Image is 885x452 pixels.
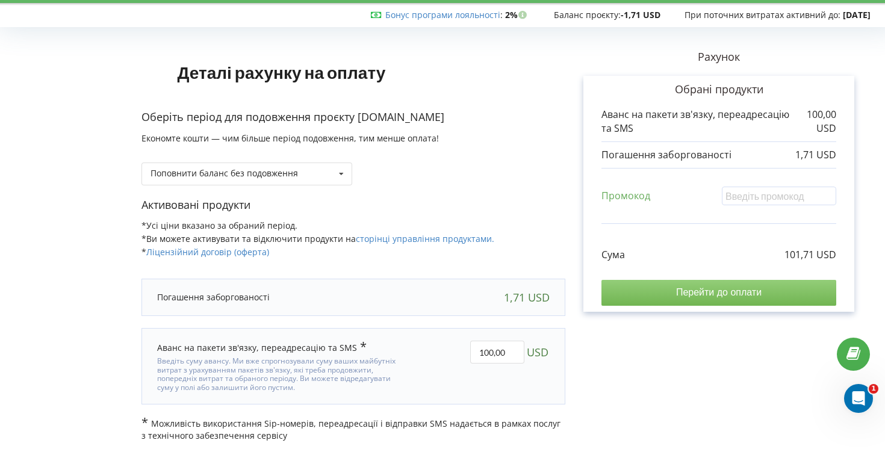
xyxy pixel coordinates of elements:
[722,187,836,205] input: Введіть промокод
[141,416,565,442] p: Можливість використання Sip-номерів, переадресації і відправки SMS надається в рамках послуг з те...
[385,9,500,20] a: Бонус програми лояльності
[601,248,625,262] p: Сума
[157,291,270,303] p: Погашення заборгованості
[601,189,650,203] p: Промокод
[685,9,840,20] span: При поточних витратах активний до:
[151,169,298,178] div: Поповнити баланс без подовження
[141,197,565,213] p: Активовані продукти
[157,354,396,392] div: Введіть суму авансу. Ми вже спрогнозували суму ваших майбутніх витрат з урахуванням пакетів зв'яз...
[505,9,530,20] strong: 2%
[146,246,269,258] a: Ліцензійний договір (оферта)
[554,9,621,20] span: Баланс проєкту:
[795,148,836,162] p: 1,71 USD
[565,49,872,65] p: Рахунок
[356,233,494,244] a: сторінці управління продуктами.
[385,9,503,20] span: :
[141,132,439,144] span: Економте кошти — чим більше період подовження, тим менше оплата!
[141,110,565,125] p: Оберіть період для подовження проєкту [DOMAIN_NAME]
[157,341,367,354] div: Аванс на пакети зв'язку, переадресацію та SMS
[601,82,836,98] p: Обрані продукти
[843,9,871,20] strong: [DATE]
[621,9,660,20] strong: -1,71 USD
[601,148,731,162] p: Погашення заборгованості
[141,43,421,101] h1: Деталі рахунку на оплату
[784,248,836,262] p: 101,71 USD
[601,108,792,135] p: Аванс на пакети зв'язку, переадресацію та SMS
[141,233,494,244] span: *Ви можете активувати та відключити продукти на
[504,291,550,303] div: 1,71 USD
[869,384,878,394] span: 1
[844,384,873,413] iframe: Intercom live chat
[527,341,548,364] span: USD
[601,280,836,305] input: Перейти до оплати
[141,220,297,231] span: *Усі ціни вказано за обраний період.
[792,108,836,135] p: 100,00 USD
